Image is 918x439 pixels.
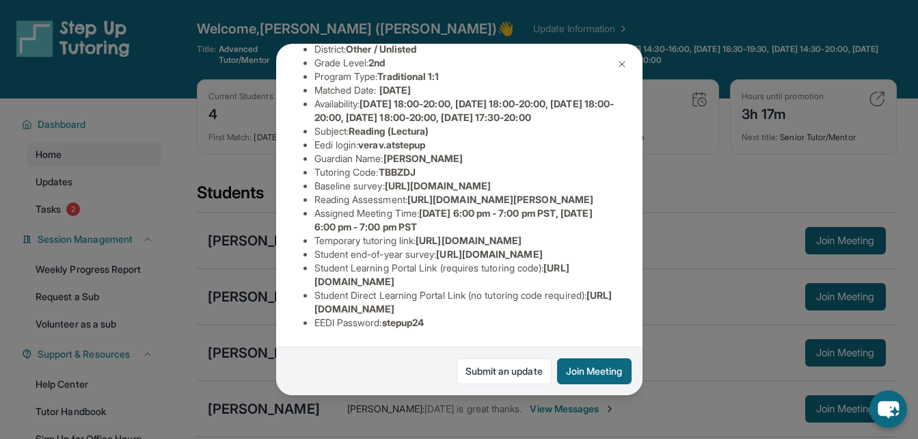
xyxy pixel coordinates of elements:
[314,179,615,193] li: Baseline survey :
[379,166,416,178] span: TBBZDJ
[314,70,615,83] li: Program Type:
[314,97,615,124] li: Availability:
[314,138,615,152] li: Eedi login :
[407,194,593,205] span: [URL][DOMAIN_NAME][PERSON_NAME]
[314,261,615,289] li: Student Learning Portal Link (requires tutoring code) :
[377,70,439,82] span: Traditional 1:1
[457,358,552,384] a: Submit an update
[385,180,491,191] span: [URL][DOMAIN_NAME]
[416,235,522,246] span: [URL][DOMAIN_NAME]
[314,152,615,165] li: Guardian Name :
[617,59,627,70] img: Close Icon
[314,234,615,248] li: Temporary tutoring link :
[383,152,463,164] span: [PERSON_NAME]
[314,207,615,234] li: Assigned Meeting Time :
[379,84,411,96] span: [DATE]
[382,317,424,328] span: stepup24
[358,139,425,150] span: verav.atstepup
[314,165,615,179] li: Tutoring Code :
[314,289,615,316] li: Student Direct Learning Portal Link (no tutoring code required) :
[436,248,542,260] span: [URL][DOMAIN_NAME]
[368,57,385,68] span: 2nd
[346,43,416,55] span: Other / Unlisted
[557,358,632,384] button: Join Meeting
[314,56,615,70] li: Grade Level:
[869,390,907,428] button: chat-button
[349,125,429,137] span: Reading (Lectura)
[314,193,615,207] li: Reading Assessment :
[314,98,615,123] span: [DATE] 18:00-20:00, [DATE] 18:00-20:00, [DATE] 18:00-20:00, [DATE] 18:00-20:00, [DATE] 17:30-20:00
[314,316,615,330] li: EEDI Password :
[314,207,593,232] span: [DATE] 6:00 pm - 7:00 pm PST, [DATE] 6:00 pm - 7:00 pm PST
[314,83,615,97] li: Matched Date:
[314,248,615,261] li: Student end-of-year survey :
[314,124,615,138] li: Subject :
[314,42,615,56] li: District:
